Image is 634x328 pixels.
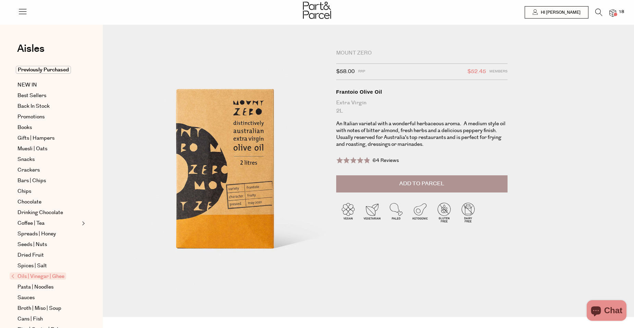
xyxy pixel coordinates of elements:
[17,219,45,227] span: Coffee | Tea
[17,209,63,217] span: Drinking Chocolate
[585,300,629,323] inbox-online-store-chat: Shopify online store chat
[17,304,61,313] span: Broth | Miso | Soup
[17,166,40,174] span: Crackers
[467,67,486,76] span: $52.45
[373,157,399,164] span: 64 Reviews
[17,230,56,238] span: Spreads | Honey
[17,166,80,174] a: Crackers
[399,180,444,188] span: Add to Parcel
[384,200,408,224] img: P_P-ICONS-Live_Bec_V11_Paleo.svg
[17,251,80,259] a: Dried Fruit
[17,124,32,132] span: Books
[336,89,508,95] div: Frantoio Olive Oil
[17,113,45,121] span: Promotions
[17,44,45,61] a: Aisles
[336,200,360,224] img: P_P-ICONS-Live_Bec_V11_Vegan.svg
[17,92,80,100] a: Best Sellers
[17,92,46,100] span: Best Sellers
[408,200,432,224] img: P_P-ICONS-Live_Bec_V11_Ketogenic.svg
[17,145,80,153] a: Muesli | Oats
[609,9,616,16] a: 18
[17,124,80,132] a: Books
[336,67,355,76] span: $58.00
[17,102,80,110] a: Back In Stock
[17,262,47,270] span: Spices | Salt
[17,241,80,249] a: Seeds | Nuts
[17,304,80,313] a: Broth | Miso | Soup
[17,66,80,74] a: Previously Purchased
[123,52,326,291] img: Frantoio Olive Oil
[456,200,480,224] img: P_P-ICONS-Live_Bec_V11_Dairy_Free.svg
[17,187,80,196] a: Chips
[17,283,53,291] span: Pasta | Noodles
[17,230,80,238] a: Spreads | Honey
[17,177,46,185] span: Bars | Chips
[17,155,35,164] span: Snacks
[336,99,508,115] div: Extra Virgin 2L
[17,145,47,153] span: Muesli | Oats
[16,66,71,74] span: Previously Purchased
[336,50,508,57] div: Mount Zero
[17,209,80,217] a: Drinking Chocolate
[17,134,54,142] span: Gifts | Hampers
[17,81,37,89] span: NEW IN
[17,198,80,206] a: Chocolate
[17,315,80,323] a: Cans | Fish
[360,200,384,224] img: P_P-ICONS-Live_Bec_V11_Vegetarian.svg
[11,272,80,281] a: Oils | Vinegar | Ghee
[17,102,50,110] span: Back In Stock
[80,219,85,227] button: Expand/Collapse Coffee | Tea
[17,187,31,196] span: Chips
[617,9,626,15] span: 18
[358,67,365,76] span: RRP
[17,315,43,323] span: Cans | Fish
[17,134,80,142] a: Gifts | Hampers
[17,113,80,121] a: Promotions
[17,81,80,89] a: NEW IN
[489,67,508,76] span: Members
[17,251,44,259] span: Dried Fruit
[336,120,508,148] p: An Italian varietal with a wonderful herbaceous aroma. A medium style oil with notes of bitter al...
[17,219,80,227] a: Coffee | Tea
[17,262,80,270] a: Spices | Salt
[17,241,47,249] span: Seeds | Nuts
[17,294,35,302] span: Sauces
[303,2,331,19] img: Part&Parcel
[17,41,45,56] span: Aisles
[525,6,588,19] a: Hi [PERSON_NAME]
[17,294,80,302] a: Sauces
[10,272,66,280] span: Oils | Vinegar | Ghee
[539,10,581,15] span: Hi [PERSON_NAME]
[17,198,41,206] span: Chocolate
[17,155,80,164] a: Snacks
[17,283,80,291] a: Pasta | Noodles
[336,175,508,192] button: Add to Parcel
[432,200,456,224] img: P_P-ICONS-Live_Bec_V11_Gluten_Free.svg
[17,177,80,185] a: Bars | Chips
